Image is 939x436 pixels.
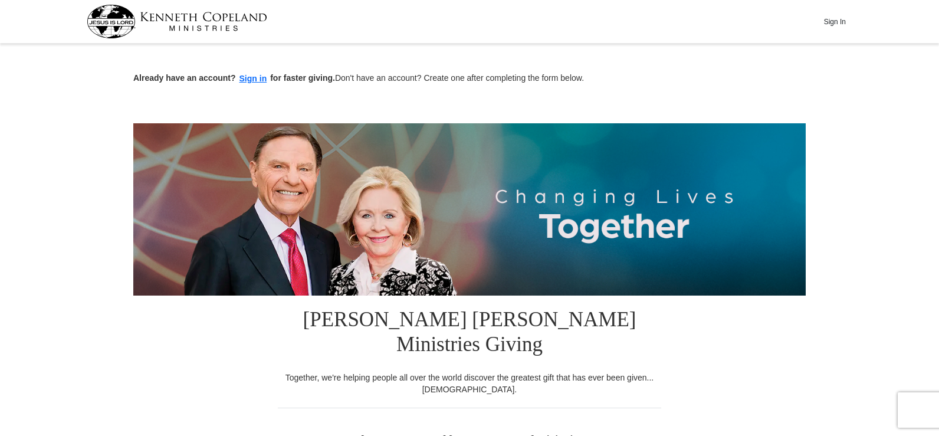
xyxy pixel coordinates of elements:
[236,72,271,86] button: Sign in
[278,296,661,372] h1: [PERSON_NAME] [PERSON_NAME] Ministries Giving
[278,372,661,395] div: Together, we're helping people all over the world discover the greatest gift that has ever been g...
[817,12,852,31] button: Sign In
[133,72,806,86] p: Don't have an account? Create one after completing the form below.
[133,73,335,83] strong: Already have an account? for faster giving.
[87,5,267,38] img: kcm-header-logo.svg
